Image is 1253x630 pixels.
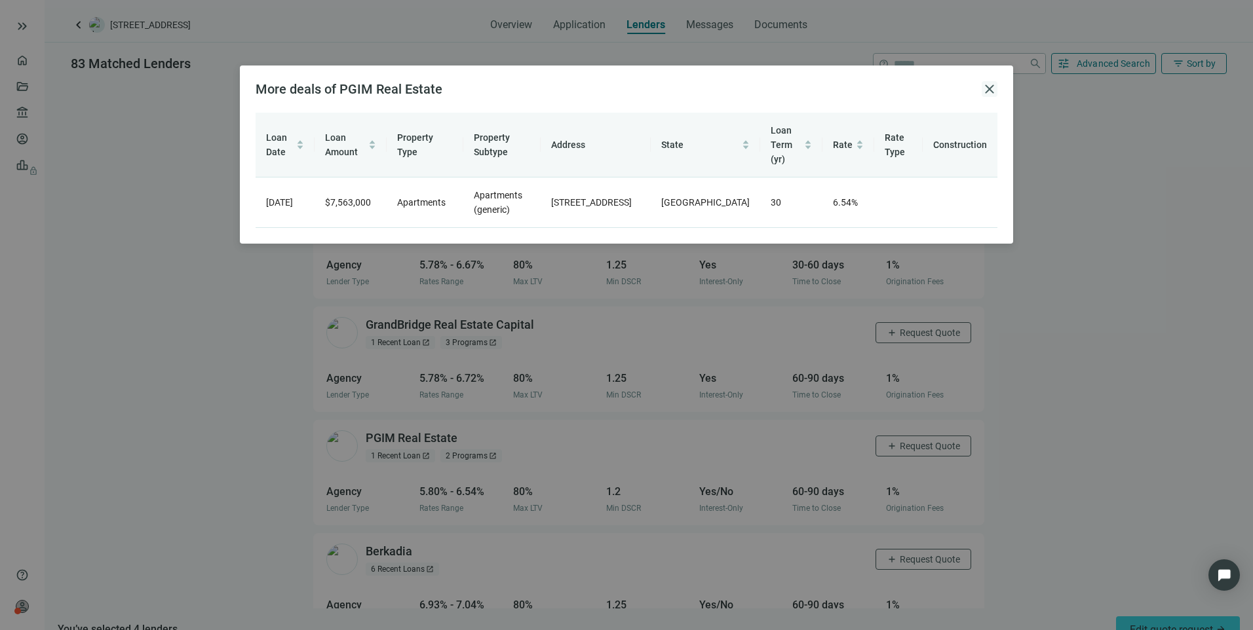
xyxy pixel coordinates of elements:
span: Rate [833,139,853,150]
span: 30 [771,197,781,208]
span: Loan Amount [325,132,358,157]
span: Address [551,139,585,150]
span: Loan Date [266,132,287,157]
span: Construction [933,139,987,150]
div: Open Intercom Messenger [1208,559,1240,591]
span: Rate Type [885,132,905,157]
span: State [661,139,684,150]
button: close [982,81,997,97]
td: [STREET_ADDRESS] [541,177,651,228]
span: Property Subtype [474,132,510,157]
span: $7,563,000 [325,197,371,208]
span: Apartments [397,197,446,208]
span: [GEOGRAPHIC_DATA] [661,197,750,208]
span: Loan Term (yr) [771,125,792,164]
h2: More deals of PGIM Real Estate [256,81,976,97]
span: 6.54% [833,197,858,208]
span: Apartments (generic) [474,190,522,215]
span: Property Type [397,132,433,157]
span: [DATE] [266,197,293,208]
